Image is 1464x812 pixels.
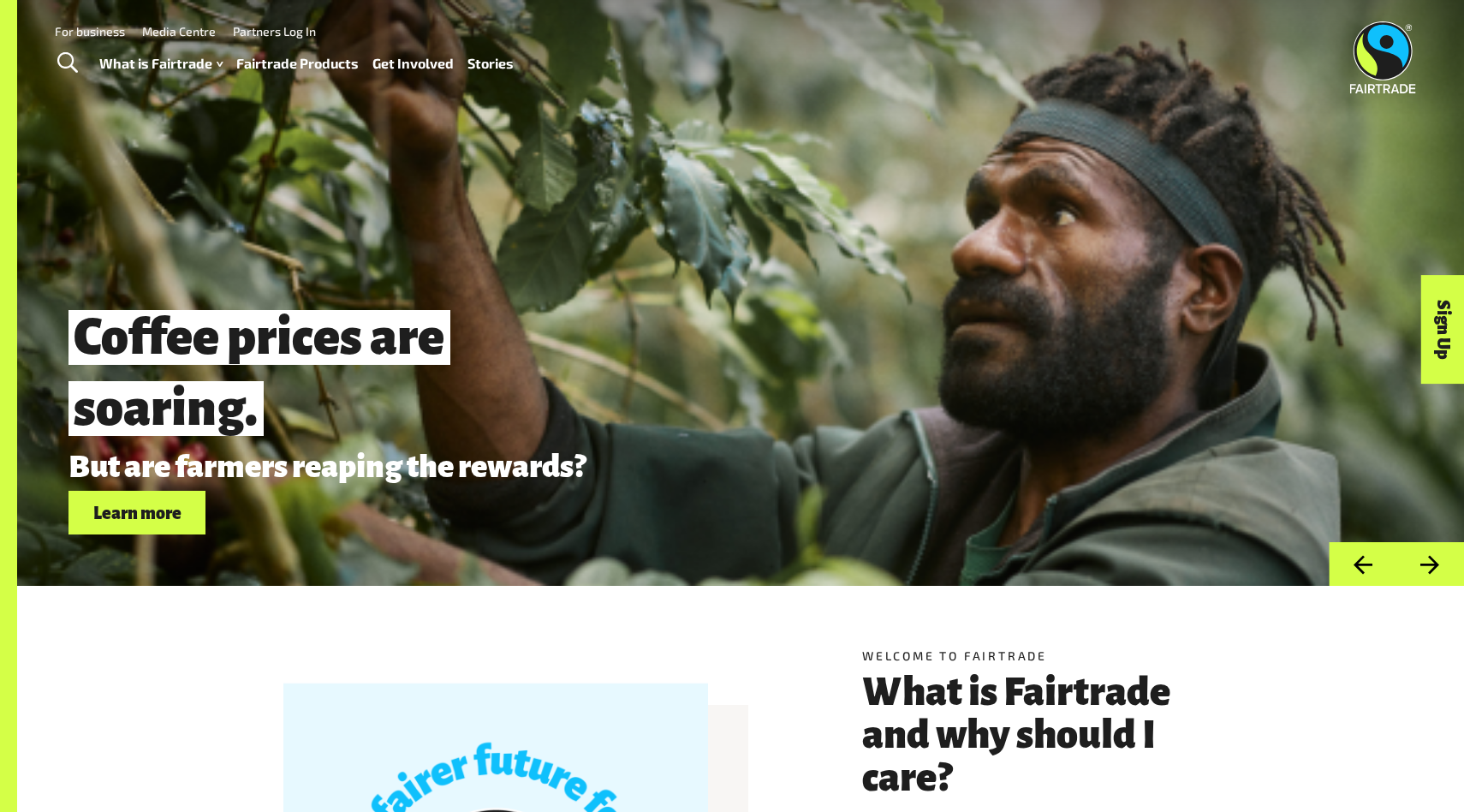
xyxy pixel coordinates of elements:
[1396,542,1464,586] button: Next
[142,24,216,39] a: Media Centre
[236,51,359,76] a: Fairtrade Products
[233,24,316,39] a: Partners Log In
[68,450,1185,484] p: But are farmers reaping the rewards?
[55,24,125,39] a: For business
[467,51,514,76] a: Stories
[68,491,205,534] a: Learn more
[1329,542,1396,586] button: Previous
[46,42,88,85] a: Toggle Search
[862,647,1198,665] h5: Welcome to Fairtrade
[372,51,454,76] a: Get Involved
[862,671,1198,799] h3: What is Fairtrade and why should I care?
[1350,21,1416,93] img: Fairtrade Australia New Zealand logo
[99,51,223,76] a: What is Fairtrade
[68,310,450,436] span: Coffee prices are soaring.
